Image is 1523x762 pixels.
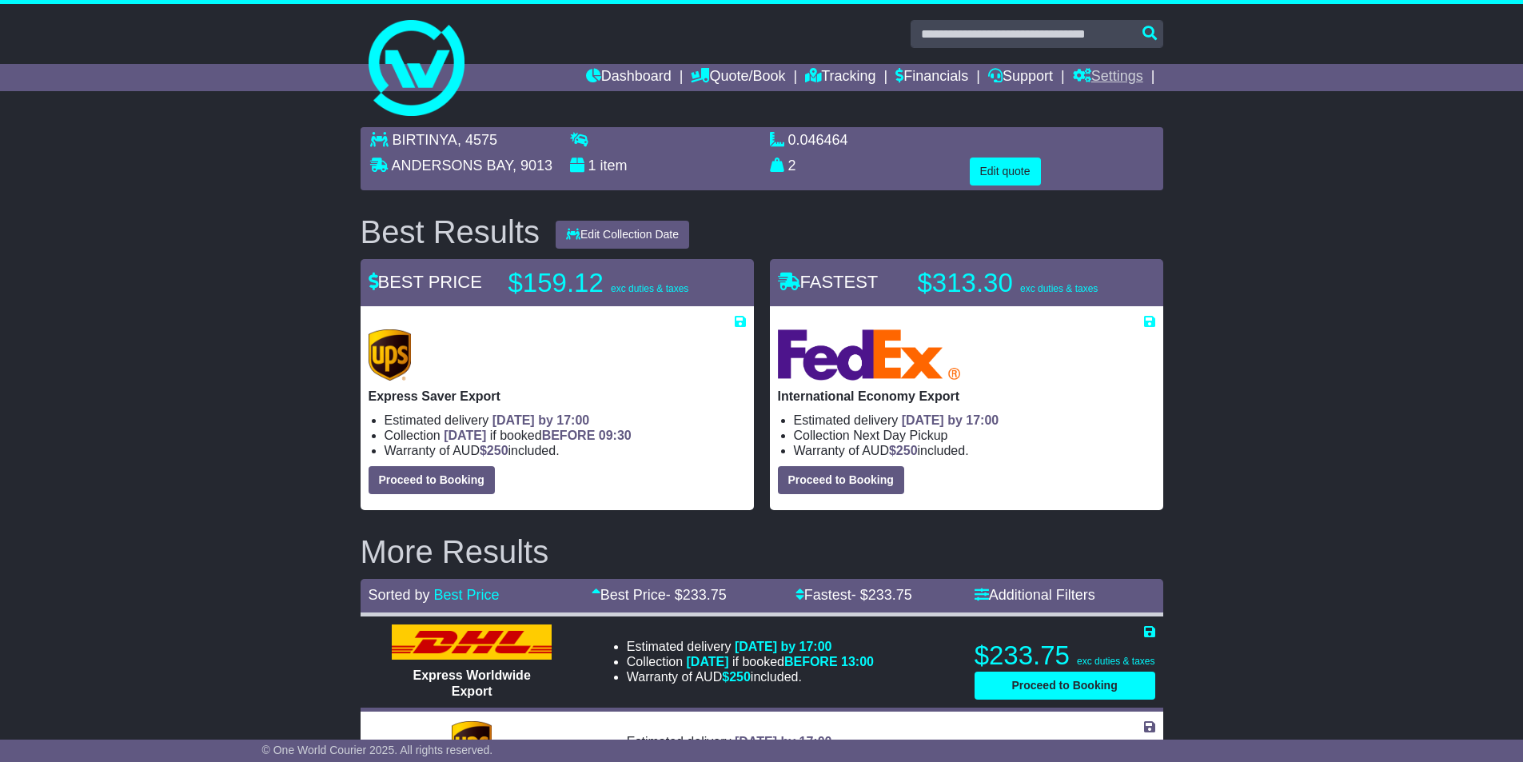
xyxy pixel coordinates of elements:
span: [DATE] by 17:00 [735,735,832,748]
div: Best Results [353,214,548,249]
span: - $ [666,587,727,603]
li: Estimated delivery [627,639,874,654]
span: [DATE] by 17:00 [492,413,590,427]
p: Express Saver Export [369,389,746,404]
span: , 4575 [457,132,497,148]
span: $ [480,444,508,457]
span: 233.75 [868,587,912,603]
li: Warranty of AUD included. [627,669,874,684]
span: 250 [729,670,751,684]
button: Edit Collection Date [556,221,689,249]
button: Proceed to Booking [778,466,904,494]
span: $ [722,670,751,684]
span: [DATE] by 17:00 [902,413,999,427]
p: International Economy Export [778,389,1155,404]
span: 250 [896,444,918,457]
span: [DATE] [444,429,486,442]
a: Quote/Book [691,64,785,91]
span: 13:00 [841,655,874,668]
a: Support [988,64,1053,91]
a: Settings [1073,64,1143,91]
img: UPS (new): Express Saver Export [369,329,412,381]
span: 09:30 [599,429,632,442]
img: DHL: Express Worldwide Export [392,624,552,660]
a: Dashboard [586,64,672,91]
li: Estimated delivery [627,734,874,749]
span: 2 [788,158,796,174]
h2: More Results [361,534,1163,569]
span: $ [889,444,918,457]
span: © One World Courier 2025. All rights reserved. [262,744,493,756]
p: $233.75 [975,640,1155,672]
span: ANDERSONS BAY [392,158,512,174]
li: Collection [385,428,746,443]
img: FedEx Express: International Economy Export [778,329,961,381]
button: Proceed to Booking [369,466,495,494]
span: BIRTINYA [393,132,457,148]
span: [DATE] [687,655,729,668]
span: Sorted by [369,587,430,603]
button: Proceed to Booking [975,672,1155,700]
li: Estimated delivery [794,413,1155,428]
p: $159.12 [508,267,708,299]
span: if booked [444,429,631,442]
button: Edit quote [970,158,1041,186]
li: Estimated delivery [385,413,746,428]
a: Best Price- $233.75 [592,587,727,603]
span: BEST PRICE [369,272,482,292]
li: Warranty of AUD included. [794,443,1155,458]
a: Additional Filters [975,587,1095,603]
span: , 9013 [512,158,552,174]
span: FASTEST [778,272,879,292]
span: exc duties & taxes [611,283,688,294]
span: 1 [588,158,596,174]
li: Collection [627,654,874,669]
span: BEFORE [784,655,838,668]
a: Best Price [434,587,500,603]
span: exc duties & taxes [1020,283,1098,294]
span: 233.75 [683,587,727,603]
a: Fastest- $233.75 [795,587,912,603]
span: [DATE] by 17:00 [735,640,832,653]
p: $313.30 [918,267,1118,299]
span: 250 [487,444,508,457]
li: Warranty of AUD included. [385,443,746,458]
a: Financials [895,64,968,91]
li: Collection [794,428,1155,443]
a: Tracking [805,64,875,91]
span: 0.046464 [788,132,848,148]
span: exc duties & taxes [1077,656,1154,667]
span: - $ [851,587,912,603]
span: if booked [687,655,874,668]
span: item [600,158,628,174]
span: Next Day Pickup [853,429,947,442]
span: BEFORE [542,429,596,442]
span: Express Worldwide Export [413,668,530,697]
